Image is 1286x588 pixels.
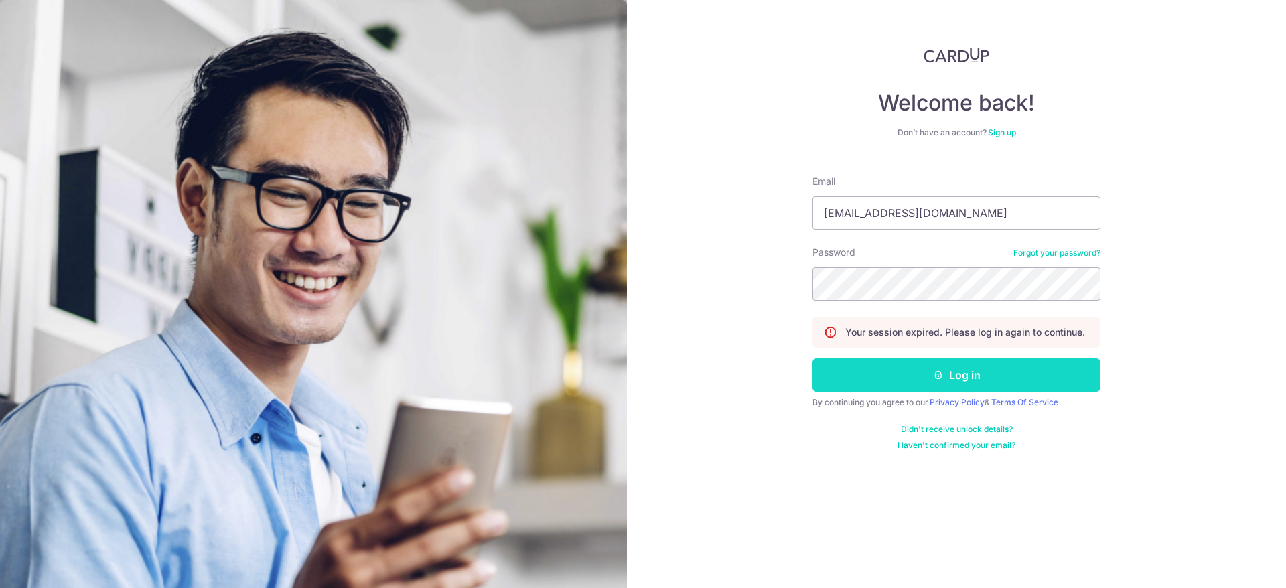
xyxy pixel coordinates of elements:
[924,47,989,63] img: CardUp Logo
[812,397,1100,408] div: By continuing you agree to our &
[812,90,1100,117] h4: Welcome back!
[812,127,1100,138] div: Don’t have an account?
[812,175,835,188] label: Email
[988,127,1016,137] a: Sign up
[901,424,1013,435] a: Didn't receive unlock details?
[1013,248,1100,259] a: Forgot your password?
[930,397,985,407] a: Privacy Policy
[812,196,1100,230] input: Enter your Email
[812,246,855,259] label: Password
[845,325,1085,339] p: Your session expired. Please log in again to continue.
[991,397,1058,407] a: Terms Of Service
[898,440,1015,451] a: Haven't confirmed your email?
[812,358,1100,392] button: Log in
